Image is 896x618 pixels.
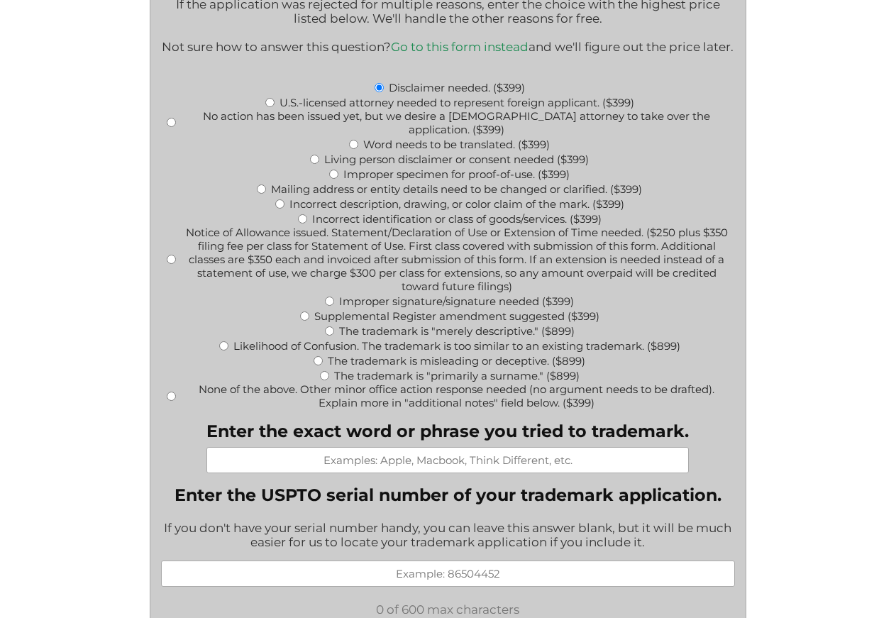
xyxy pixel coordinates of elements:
[233,339,680,353] label: Likelihood of Confusion. The trademark is too similar to an existing trademark. ($899)
[339,324,575,338] label: The trademark is "merely descriptive." ($899)
[161,40,735,54] p: Not sure how to answer this question? and we'll figure out the price later.
[181,382,732,409] label: None of the above. Other minor office action response needed (no argument needs to be drafted). E...
[312,212,602,226] label: Incorrect identification or class of goods/services. ($399)
[161,485,735,505] label: Enter the USPTO serial number of your trademark application.
[339,294,574,308] label: Improper signature/signature needed ($399)
[363,138,550,151] label: Word needs to be translated. ($399)
[324,153,589,166] label: Living person disclaimer or consent needed ($399)
[280,96,634,109] label: U.S.-licensed attorney needed to represent foreign applicant. ($399)
[389,81,525,94] label: Disclaimer needed. ($399)
[181,226,732,293] label: Notice of Allowance issued. Statement/Declaration of Use or Extension of Time needed. ($250 plus ...
[391,40,529,54] a: Go to this form instead
[181,109,732,136] label: No action has been issued yet, but we desire a [DEMOGRAPHIC_DATA] attorney to take over the appli...
[328,354,585,368] label: The trademark is misleading or deceptive. ($899)
[206,447,689,473] input: Examples: Apple, Macbook, Think Different, etc.
[271,182,642,196] label: Mailing address or entity details need to be changed or clarified. ($399)
[206,421,689,441] label: Enter the exact word or phrase you tried to trademark.
[314,309,599,323] label: Supplemental Register amendment suggested ($399)
[334,369,580,382] label: The trademark is "primarily a surname." ($899)
[161,512,735,561] div: If you don't have your serial number handy, you can leave this answer blank, but it will be much ...
[343,167,570,181] label: Improper specimen for proof-of-use. ($399)
[161,561,735,587] input: Example: 86504452
[289,197,624,211] label: Incorrect description, drawing, or color claim of the mark. ($399)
